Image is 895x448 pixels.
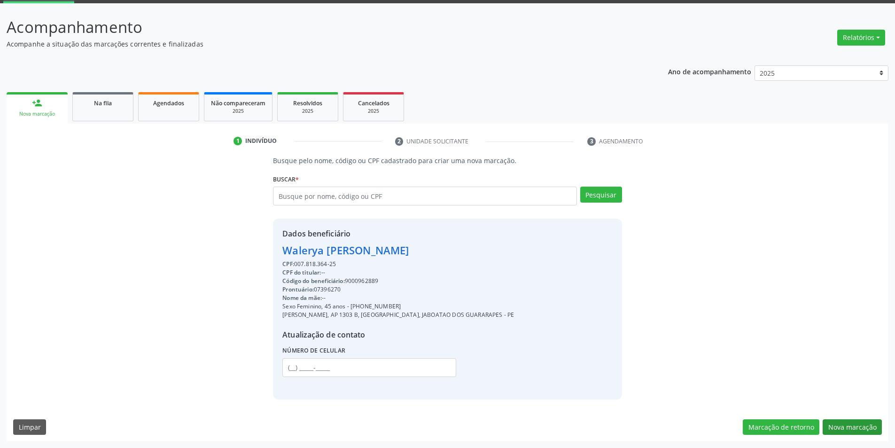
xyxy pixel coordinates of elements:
div: Sexo Feminino, 45 anos - [PHONE_NUMBER] [282,302,514,311]
p: Acompanhe a situação das marcações correntes e finalizadas [7,39,624,49]
div: Walerya [PERSON_NAME] [282,243,514,258]
div: 2025 [284,108,331,115]
button: Nova marcação [823,419,882,435]
span: Prontuário: [282,285,314,293]
p: Ano de acompanhamento [668,65,751,77]
span: Cancelados [358,99,389,107]
div: [PERSON_NAME], AP 1303 B, [GEOGRAPHIC_DATA], JABOATAO DOS GUARARAPES - PE [282,311,514,319]
input: Busque por nome, código ou CPF [273,187,576,205]
div: person_add [32,98,42,108]
p: Acompanhamento [7,16,624,39]
div: 1 [233,137,242,145]
span: Agendados [153,99,184,107]
div: 2025 [211,108,265,115]
input: (__) _____-_____ [282,358,456,377]
div: Atualização de contato [282,329,514,340]
button: Pesquisar [580,187,622,203]
p: Busque pelo nome, código ou CPF cadastrado para criar uma nova marcação. [273,156,622,165]
div: -- [282,268,514,277]
div: 007.818.364-25 [282,260,514,268]
div: Nova marcação [13,110,61,118]
span: CPF do titular: [282,268,321,276]
div: Dados beneficiário [282,228,514,239]
div: 2025 [350,108,397,115]
div: -- [282,294,514,302]
span: Na fila [94,99,112,107]
button: Relatórios [837,30,885,46]
div: Indivíduo [245,137,277,145]
span: CPF: [282,260,294,268]
span: Código do beneficiário: [282,277,344,285]
button: Limpar [13,419,46,435]
div: 9000962889 [282,277,514,285]
label: Número de celular [282,344,345,358]
span: Nome da mãe: [282,294,322,302]
div: 07396270 [282,285,514,294]
button: Marcação de retorno [743,419,819,435]
span: Resolvidos [293,99,322,107]
span: Não compareceram [211,99,265,107]
label: Buscar [273,172,299,187]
